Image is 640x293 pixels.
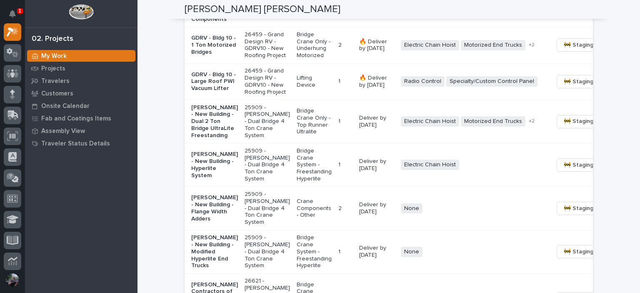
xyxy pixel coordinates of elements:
[557,158,605,172] button: 🚧 Staging →
[338,160,342,168] p: 1
[359,158,394,172] p: Deliver by [DATE]
[564,247,598,257] span: 🚧 Staging →
[4,271,21,289] button: users-avatar
[401,203,422,214] span: None
[191,194,238,222] p: [PERSON_NAME] - New Building - Flange Width Adders
[245,68,290,95] p: 26459 - Grand Design RV - GDRV10 - New Roofing Project
[338,40,343,49] p: 2
[32,35,73,44] div: 02. Projects
[41,115,111,123] p: Fab and Coatings Items
[359,201,394,215] p: Deliver by [DATE]
[461,40,525,50] span: Motorized End Trucks
[41,128,85,135] p: Assembly View
[10,10,21,23] div: Notifications1
[297,108,332,135] p: Bridge Crane Only - Top Runner Ultralite
[191,104,238,139] p: [PERSON_NAME] - New Building - Dual 2 Ton Bridge UltraLite Freestanding
[41,65,65,73] p: Projects
[401,76,445,87] span: Radio Control
[4,5,21,23] button: Notifications
[359,38,394,53] p: 🔥 Deliver by [DATE]
[41,53,67,60] p: My Work
[191,234,238,269] p: [PERSON_NAME] - New Building - Modified Hyperlite End Trucks
[185,3,340,15] h2: [PERSON_NAME] [PERSON_NAME]
[41,103,90,110] p: Onsite Calendar
[557,38,605,52] button: 🚧 Staging →
[41,140,110,148] p: Traveler Status Details
[529,119,535,124] span: + 2
[25,75,137,87] a: Travelers
[25,62,137,75] a: Projects
[25,137,137,150] a: Traveler Status Details
[564,116,598,126] span: 🚧 Staging →
[401,247,422,257] span: None
[69,4,93,20] img: Workspace Logo
[191,71,238,92] p: GDRV - Bldg 10 - Large Roof PWI Vacuum Lifter
[338,247,342,255] p: 1
[338,203,343,212] p: 2
[446,76,537,87] span: Specialty/Custom Control Panel
[401,116,459,127] span: Electric Chain Hoist
[564,40,598,50] span: 🚧 Staging →
[25,112,137,125] a: Fab and Coatings Items
[245,148,290,183] p: 25909 - [PERSON_NAME] - Dual Bridge 4 Ton Crane System
[564,203,598,213] span: 🚧 Staging →
[245,191,290,226] p: 25909 - [PERSON_NAME] - Dual Bridge 4 Ton Crane System
[359,245,394,259] p: Deliver by [DATE]
[25,125,137,137] a: Assembly View
[557,202,605,215] button: 🚧 Staging →
[18,8,21,14] p: 1
[401,40,459,50] span: Electric Chain Hoist
[297,198,332,219] p: Crane Components - Other
[25,100,137,112] a: Onsite Calendar
[297,234,332,269] p: Bridge Crane System - Freestanding Hyperlite
[297,148,332,183] p: Bridge Crane System - Freestanding Hyperlite
[359,115,394,129] p: Deliver by [DATE]
[461,116,525,127] span: Motorized End Trucks
[564,77,598,87] span: 🚧 Staging →
[359,75,394,89] p: 🔥 Deliver by [DATE]
[338,116,342,125] p: 1
[25,50,137,62] a: My Work
[557,115,605,128] button: 🚧 Staging →
[41,78,70,85] p: Travelers
[338,76,342,85] p: 1
[297,75,332,89] p: Lifting Device
[529,43,535,48] span: + 2
[191,151,238,179] p: [PERSON_NAME] - New Building - Hyperlite System
[401,160,459,170] span: Electric Chain Hoist
[245,234,290,269] p: 25909 - [PERSON_NAME] - Dual Bridge 4 Ton Crane System
[191,35,238,55] p: GDRV - Bldg 10 - 1 Ton Motorized Bridges
[557,245,605,258] button: 🚧 Staging →
[245,31,290,59] p: 26459 - Grand Design RV - GDRV10 - New Roofing Project
[557,75,605,88] button: 🚧 Staging →
[25,87,137,100] a: Customers
[564,160,598,170] span: 🚧 Staging →
[297,31,332,59] p: Bridge Crane Only - Underhung Motorized
[245,104,290,139] p: 25909 - [PERSON_NAME] - Dual Bridge 4 Ton Crane System
[41,90,73,98] p: Customers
